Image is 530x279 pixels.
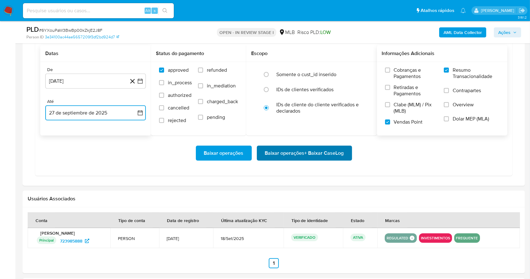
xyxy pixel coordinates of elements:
span: LOW [320,29,331,36]
a: 3e34100ac44ae5657209f3df2bd924d7 [45,34,119,40]
p: OPEN - IN REVIEW STAGE I [217,28,276,37]
span: Atalhos rápidos [421,7,454,14]
b: PLD [26,24,39,34]
span: Alt [145,8,150,14]
button: search-icon [158,6,171,15]
b: AML Data Collector [444,27,482,37]
p: carla.siqueira@mercadolivre.com [481,8,516,14]
span: Risco PLD: [297,29,331,36]
a: Sair [519,7,525,14]
button: Ações [494,27,521,37]
input: Pesquise usuários ou casos... [23,7,174,15]
button: AML Data Collector [439,27,486,37]
div: MLB [279,29,295,36]
span: s [154,8,156,14]
span: 3.161.2 [518,15,527,20]
span: # 6YXouPaW3BwBp00kZkjE2J8F [39,27,102,33]
span: Ações [498,27,511,37]
b: Person ID [26,34,44,40]
a: Notificações [461,8,466,13]
h2: Usuários Associados [28,196,520,202]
